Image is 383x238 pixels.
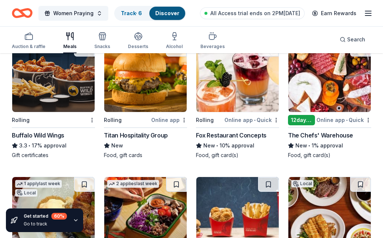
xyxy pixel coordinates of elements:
[155,10,179,16] a: Discover
[28,143,30,149] span: •
[104,42,187,112] img: Image for Titan Hospitality Group
[12,42,95,112] img: Image for Buffalo Wild Wings
[63,44,77,50] div: Meals
[288,131,353,140] div: The Chefs' Warehouse
[114,6,186,21] button: Track· 6Discover
[166,44,183,50] div: Alcohol
[12,141,95,150] div: 17% approval
[12,152,95,159] div: Gift certificates
[196,42,279,112] img: Image for Fox Restaurant Concepts
[38,6,108,21] button: Women Praying
[210,9,300,18] span: All Access trial ends on 2PM[DATE]
[295,141,307,150] span: New
[224,115,279,125] div: Online app Quick
[94,29,110,53] button: Snacks
[107,180,159,188] div: 2 applies last week
[12,131,64,140] div: Buffalo Wild Wings
[216,143,218,149] span: •
[166,29,183,53] button: Alcohol
[151,115,187,125] div: Online app
[308,7,361,20] a: Earn Rewards
[104,41,187,159] a: Image for Titan Hospitality GroupLocalRollingOnline appTitan Hospitality GroupNewFood, gift cards
[128,44,148,50] div: Desserts
[346,117,348,123] span: •
[200,7,305,19] a: All Access trial ends on 2PM[DATE]
[316,115,371,125] div: Online app Quick
[196,41,279,159] a: Image for Fox Restaurant Concepts2 applieslast weekRollingOnline app•QuickFox Restaurant Concepts...
[196,141,279,150] div: 10% approval
[51,213,67,220] div: 60 %
[15,189,37,197] div: Local
[15,180,62,188] div: 1 apply last week
[288,141,371,150] div: 1% approval
[288,152,371,159] div: Food, gift card(s)
[94,44,110,50] div: Snacks
[128,29,148,53] button: Desserts
[254,117,255,123] span: •
[200,29,225,53] button: Beverages
[104,116,122,125] div: Rolling
[12,116,30,125] div: Rolling
[53,9,94,18] span: Women Praying
[24,221,67,227] div: Go to track
[12,41,95,159] a: Image for Buffalo Wild WingsRollingBuffalo Wild Wings3.3•17% approvalGift certificates
[196,131,267,140] div: Fox Restaurant Concepts
[288,115,315,125] div: 12 days left
[104,131,168,140] div: Titan Hospitality Group
[347,35,365,44] span: Search
[121,10,142,16] a: Track· 6
[288,42,371,112] img: Image for The Chefs' Warehouse
[288,41,371,159] a: Image for The Chefs' Warehouse3 applieslast week12days leftOnline app•QuickThe Chefs' WarehouseNe...
[19,141,27,150] span: 3.3
[196,152,279,159] div: Food, gift card(s)
[12,29,45,53] button: Auction & raffle
[12,4,33,22] a: Home
[24,213,67,220] div: Get started
[291,180,313,187] div: Local
[63,29,77,53] button: Meals
[308,143,310,149] span: •
[200,44,225,50] div: Beverages
[111,141,123,150] span: New
[334,32,371,47] button: Search
[196,116,214,125] div: Rolling
[104,152,187,159] div: Food, gift cards
[203,141,215,150] span: New
[12,44,45,50] div: Auction & raffle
